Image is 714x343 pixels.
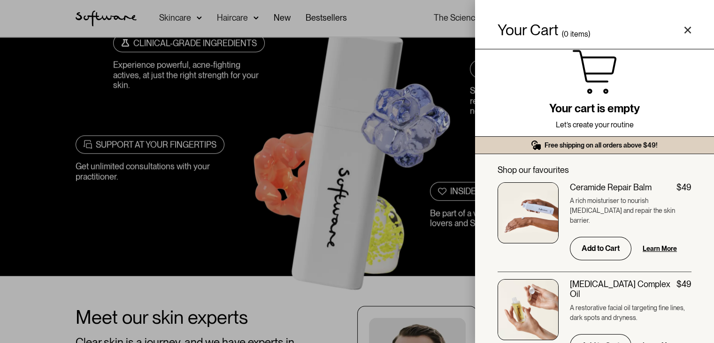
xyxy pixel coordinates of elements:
p: A rich moisturiser to nourish [MEDICAL_DATA] and repair the skin barrier. [570,196,691,226]
input: Add to Cart [570,237,631,260]
p: A restorative facial oil targeting fine lines, dark spots and dryness. [570,303,691,323]
img: Retinol Complex Oil [498,279,559,340]
div: $49 [676,279,691,289]
div: Shop our favourites [498,165,691,175]
img: Cart icon [572,49,617,94]
div: Free shipping on all orders above $49! [545,141,658,149]
img: Ceramide Repair Balm [498,182,559,243]
h2: Your cart is empty [549,102,640,116]
a: Learn More [643,244,677,253]
div: 0 [564,31,568,38]
div: ( [562,31,564,38]
p: Let’s create your routine [556,119,634,131]
div: [MEDICAL_DATA] Complex Oil [570,279,676,299]
div: Ceramide Repair Balm [570,182,652,193]
a: Close cart [684,26,691,34]
div: $49 [676,182,691,193]
h4: Your Cart [498,23,558,38]
div: items) [570,31,590,38]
